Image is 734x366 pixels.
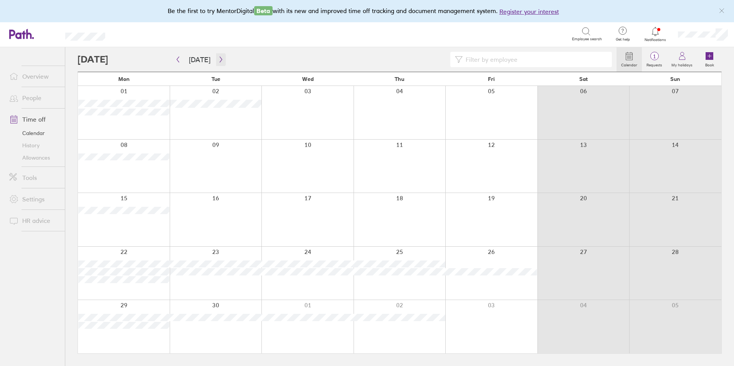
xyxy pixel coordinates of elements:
[3,152,65,164] a: Allowances
[642,61,667,68] label: Requests
[212,76,220,82] span: Tue
[579,76,588,82] span: Sat
[3,69,65,84] a: Overview
[643,38,668,42] span: Notifications
[254,6,273,15] span: Beta
[642,47,667,72] a: 1Requests
[302,76,314,82] span: Wed
[118,76,130,82] span: Mon
[3,170,65,185] a: Tools
[3,90,65,106] a: People
[667,61,697,68] label: My holidays
[3,127,65,139] a: Calendar
[670,76,680,82] span: Sun
[168,6,567,16] div: Be the first to try MentorDigital with its new and improved time off tracking and document manage...
[3,112,65,127] a: Time off
[499,7,559,16] button: Register your interest
[667,47,697,72] a: My holidays
[643,26,668,42] a: Notifications
[183,53,217,66] button: [DATE]
[3,213,65,228] a: HR advice
[3,191,65,207] a: Settings
[3,139,65,152] a: History
[395,76,404,82] span: Thu
[488,76,495,82] span: Fri
[697,47,722,72] a: Book
[572,37,602,41] span: Employee search
[642,53,667,59] span: 1
[701,61,719,68] label: Book
[617,47,642,72] a: Calendar
[463,52,607,67] input: Filter by employee
[610,37,635,42] span: Get help
[126,30,145,37] div: Search
[617,61,642,68] label: Calendar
